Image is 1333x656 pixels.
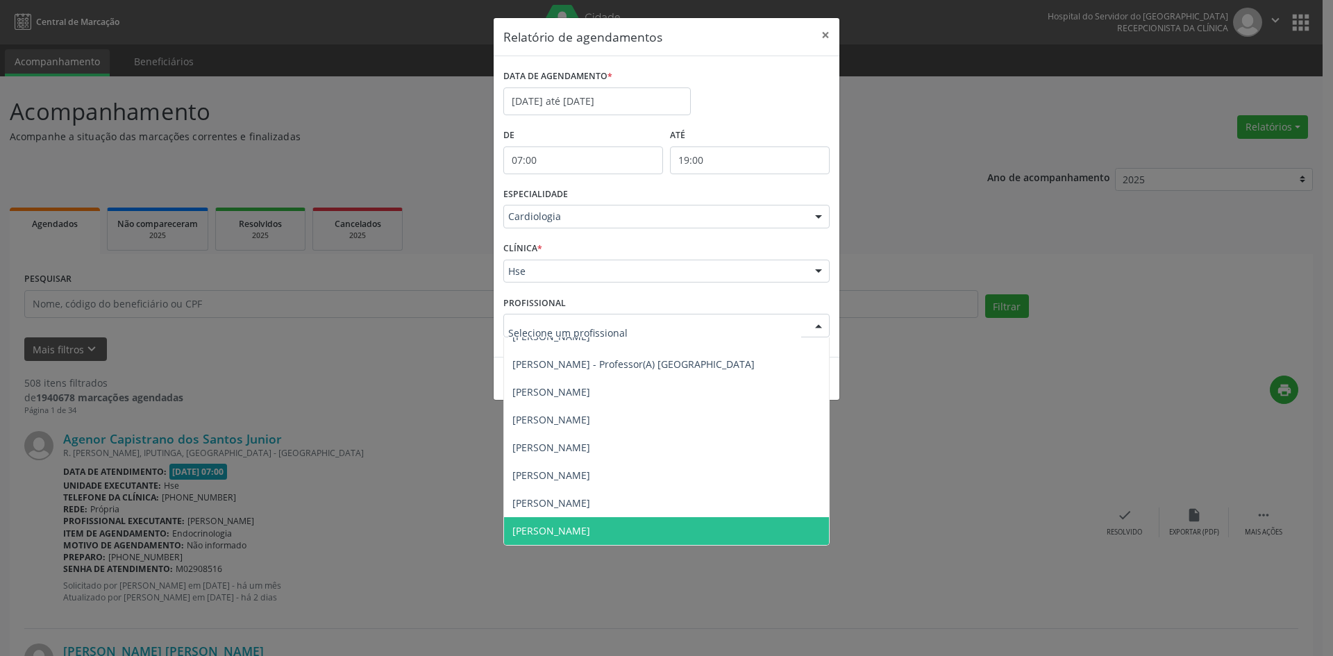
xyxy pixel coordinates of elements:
span: [PERSON_NAME] [512,469,590,482]
label: De [503,125,663,146]
label: DATA DE AGENDAMENTO [503,66,612,87]
label: ESPECIALIDADE [503,184,568,205]
span: Hse [508,264,801,278]
span: Cardiologia [508,210,801,224]
input: Selecione o horário final [670,146,830,174]
label: CLÍNICA [503,238,542,260]
input: Selecione uma data ou intervalo [503,87,691,115]
h5: Relatório de agendamentos [503,28,662,46]
input: Selecione o horário inicial [503,146,663,174]
span: [PERSON_NAME] [512,385,590,398]
input: Selecione um profissional [508,319,801,346]
span: [PERSON_NAME] - Professor(A) [GEOGRAPHIC_DATA] [512,358,755,371]
span: [PERSON_NAME] [512,524,590,537]
button: Close [812,18,839,52]
span: [PERSON_NAME] [512,441,590,454]
span: [PERSON_NAME] [512,496,590,510]
label: PROFISSIONAL [503,292,566,314]
span: [PERSON_NAME] [512,413,590,426]
label: ATÉ [670,125,830,146]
